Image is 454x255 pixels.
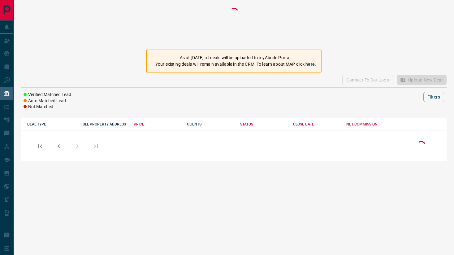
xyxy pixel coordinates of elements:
[187,122,234,126] div: CLIENTS
[24,98,71,104] li: Auto Matched Lead
[155,55,316,61] p: As of [DATE] all deals will be uploaded to myAbode Portal.
[305,62,315,67] a: here
[27,122,74,126] div: DEAL TYPE
[346,122,393,126] div: NET COMMISSION
[80,122,128,126] div: FULL PROPERTY ADDRESS
[155,61,316,68] p: Your existing deals will remain available in the CRM. To learn about MAP click .
[423,92,444,102] button: Filters
[240,122,287,126] div: STATUS
[293,122,340,126] div: CLOSE DATE
[228,6,240,43] div: Loading
[134,122,181,126] div: PRICE
[415,139,427,153] div: Loading
[24,92,71,98] li: Verified Matched Lead
[24,104,71,110] li: Not Matched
